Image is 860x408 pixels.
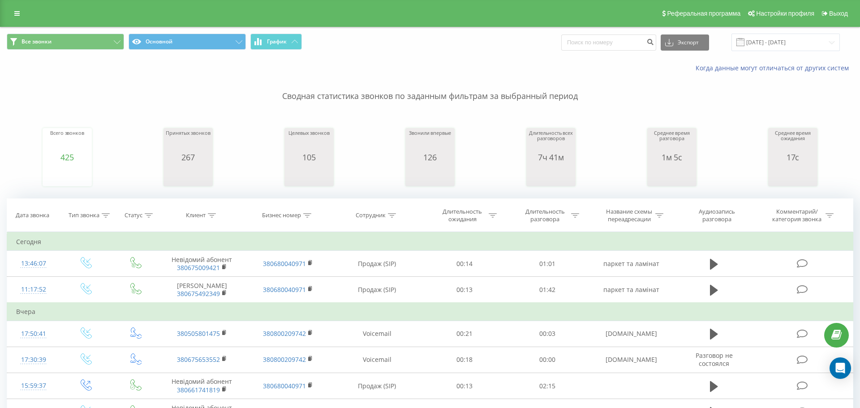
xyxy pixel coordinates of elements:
td: 01:42 [506,277,588,303]
td: Невідомий абонент [159,373,245,399]
td: Продаж (SIP) [331,251,423,277]
div: Тип звонка [69,212,99,219]
td: 00:18 [423,347,506,373]
a: 380675653552 [177,355,220,364]
td: Вчера [7,303,853,321]
td: 00:13 [423,373,506,399]
td: [PERSON_NAME] [159,277,245,303]
td: 01:01 [506,251,588,277]
span: График [267,39,287,45]
a: 380661741819 [177,386,220,394]
span: Все звонки [21,38,52,45]
div: Статус [125,212,142,219]
button: График [250,34,302,50]
div: Open Intercom Messenger [830,357,851,379]
td: Продаж (SIP) [331,277,423,303]
td: паркет та ламінат [589,277,675,303]
div: Дата звонка [16,212,49,219]
td: 00:14 [423,251,506,277]
td: Voicemail [331,347,423,373]
td: 00:13 [423,277,506,303]
div: 1м 5с [649,153,694,162]
td: Продаж (SIP) [331,373,423,399]
div: Название схемы переадресации [605,208,653,223]
div: Длительность ожидания [439,208,486,223]
a: 380680040971 [263,285,306,294]
a: Когда данные могут отличаться от других систем [696,64,853,72]
div: Принятых звонков [166,130,210,153]
td: 00:03 [506,321,588,347]
span: Настройки профиля [756,10,814,17]
span: Разговор не состоялся [696,351,733,368]
div: Клиент [186,212,206,219]
div: 425 [50,153,84,162]
td: 00:21 [423,321,506,347]
td: Невідомий абонент [159,251,245,277]
td: [DOMAIN_NAME] [589,321,675,347]
button: Экспорт [661,34,709,51]
div: Длительность разговора [521,208,569,223]
div: 17:50:41 [16,325,51,343]
div: Сотрудник [356,212,386,219]
div: 17с [770,153,815,162]
div: Комментарий/категория звонка [771,208,823,223]
td: 00:00 [506,347,588,373]
div: 126 [409,153,451,162]
td: Voicemail [331,321,423,347]
div: 17:30:39 [16,351,51,369]
td: 02:15 [506,373,588,399]
a: 380505801475 [177,329,220,338]
td: [DOMAIN_NAME] [589,347,675,373]
span: Реферальная программа [667,10,740,17]
div: Бизнес номер [262,212,301,219]
p: Сводная статистика звонков по заданным фильтрам за выбранный период [7,73,853,102]
div: Среднее время разговора [649,130,694,153]
div: Среднее время ожидания [770,130,815,153]
a: 380680040971 [263,259,306,268]
div: 267 [166,153,210,162]
a: 380680040971 [263,382,306,390]
div: Аудиозапись разговора [688,208,746,223]
div: Всего звонков [50,130,84,153]
input: Поиск по номеру [561,34,656,51]
div: Длительность всех разговоров [529,130,573,153]
a: 380800209742 [263,329,306,338]
div: Звонили впервые [409,130,451,153]
button: Основной [129,34,246,50]
a: 380800209742 [263,355,306,364]
span: Выход [829,10,848,17]
div: 15:59:37 [16,377,51,395]
td: Сегодня [7,233,853,251]
td: паркет та ламінат [589,251,675,277]
button: Все звонки [7,34,124,50]
a: 380675009421 [177,263,220,272]
div: Целевых звонков [288,130,329,153]
div: 105 [288,153,329,162]
a: 380675492349 [177,289,220,298]
div: 7ч 41м [529,153,573,162]
div: 13:46:07 [16,255,51,272]
div: 11:17:52 [16,281,51,298]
